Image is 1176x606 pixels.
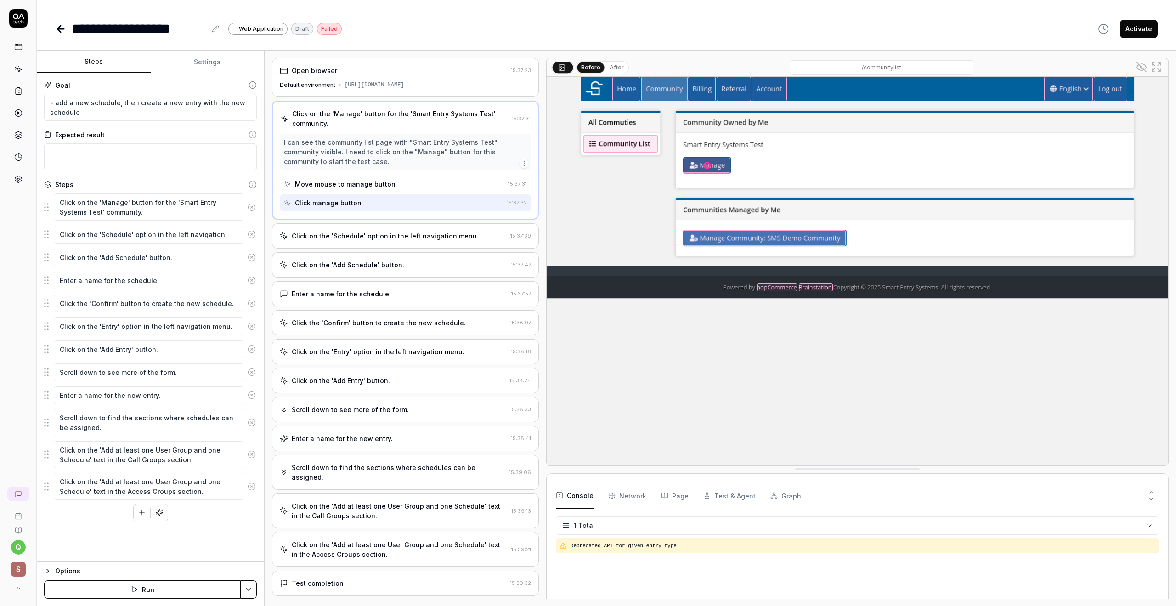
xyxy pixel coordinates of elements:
button: View version history [1092,20,1114,38]
time: 15:39:13 [511,508,531,514]
div: Suggestions [44,317,257,336]
button: Remove step [243,340,260,358]
a: Book a call with us [4,505,33,520]
button: Console [556,483,594,509]
time: 15:38:41 [511,435,531,442]
button: Remove step [243,294,260,312]
button: Remove step [243,413,260,432]
button: Remove step [243,363,260,381]
div: Suggestions [44,193,257,221]
button: Run [44,580,241,599]
button: Remove step [243,317,260,335]
time: 15:37:32 [507,199,527,206]
time: 15:37:39 [510,232,531,239]
div: Scroll down to find the sections where schedules can be assigned. [292,463,505,482]
div: Suggestions [44,294,257,313]
div: Steps [55,180,73,189]
div: Suggestions [44,472,257,500]
button: Test & Agent [703,483,756,509]
div: Options [55,566,257,577]
button: Steps [37,51,151,73]
button: Show all interative elements [1134,60,1149,74]
pre: Deprecated API for given entry type. [571,542,1155,550]
div: Click on the 'Manage' button for the 'Smart Entry Systems Test' community. [292,109,508,128]
div: I can see the community list page with "Smart Entry Systems Test" community visible. I need to cl... [284,137,527,166]
a: Documentation [4,520,33,534]
div: Suggestions [44,225,257,244]
div: Suggestions [44,441,257,469]
div: Test completion [292,578,344,588]
button: S [4,555,33,578]
button: Remove step [243,445,260,464]
div: Enter a name for the schedule. [292,289,391,299]
a: Web Application [228,23,288,35]
button: After [606,62,628,73]
button: Remove step [243,225,260,244]
time: 15:37:23 [511,67,531,74]
button: Move mouse to manage button15:37:31 [280,176,531,193]
div: Expected result [55,130,105,140]
time: 15:39:32 [510,580,531,586]
div: Goal [55,80,70,90]
div: Suggestions [44,271,257,290]
time: 15:37:57 [511,290,531,297]
button: Page [661,483,689,509]
button: Network [608,483,646,509]
button: Remove step [243,271,260,289]
time: 15:38:24 [509,377,531,384]
div: Suggestions [44,248,257,267]
div: Click on the 'Add Schedule' button. [292,260,404,270]
span: Web Application [239,25,283,33]
button: q [11,540,26,555]
div: Click on the 'Add at least one User Group and one Schedule' text in the Access Groups section. [292,540,508,559]
button: Before [577,62,604,72]
div: [URL][DOMAIN_NAME] [345,81,404,89]
span: S [11,562,26,577]
time: 15:39:21 [511,546,531,553]
time: 15:38:33 [510,406,531,413]
div: Draft [291,23,313,35]
time: 15:38:16 [511,348,531,355]
div: Click on the 'Add at least one User Group and one Schedule' text in the Call Groups section. [292,501,508,521]
div: Open browser [292,66,337,75]
div: Default environment [280,81,335,89]
button: Activate [1120,20,1158,38]
time: 15:37:31 [508,181,527,187]
time: 15:39:06 [509,469,531,476]
div: Click on the 'Schedule' option in the left navigation menu. [292,231,479,241]
div: Click manage button [295,198,362,208]
div: Suggestions [44,385,257,405]
div: Suggestions [44,362,257,382]
button: Remove step [243,248,260,266]
button: Remove step [243,477,260,496]
div: Suggestions [44,340,257,359]
button: Graph [770,483,801,509]
div: Click on the 'Entry' option in the left navigation menu. [292,347,464,357]
button: Remove step [243,386,260,404]
button: Settings [151,51,265,73]
div: Click on the 'Add Entry' button. [292,376,390,385]
button: Click manage button15:37:32 [280,194,531,211]
div: Move mouse to manage button [295,179,396,189]
button: Remove step [243,198,260,216]
button: Open in full screen [1149,60,1164,74]
time: 15:37:31 [512,115,531,122]
button: Options [44,566,257,577]
div: Enter a name for the new entry. [292,434,393,443]
time: 15:38:07 [510,319,531,326]
div: Failed [317,23,342,35]
div: Click the 'Confirm' button to create the new schedule. [292,318,466,328]
img: Screenshot [547,77,1168,465]
div: Scroll down to see more of the form. [292,405,409,414]
a: New conversation [7,487,29,501]
div: Suggestions [44,408,257,436]
time: 15:37:47 [511,261,531,268]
